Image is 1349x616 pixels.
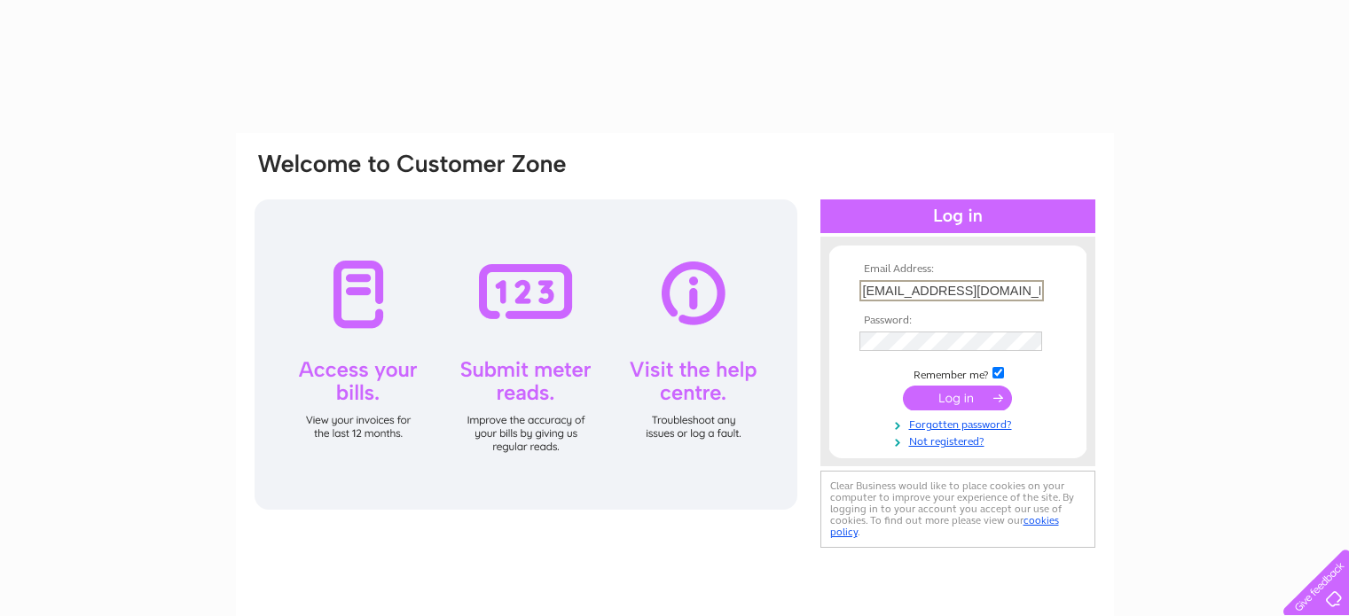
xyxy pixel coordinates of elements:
a: Forgotten password? [859,415,1061,432]
img: npw-badge-icon-locked.svg [1021,283,1035,297]
a: Not registered? [859,432,1061,448]
input: Submit [903,386,1012,410]
td: Remember me? [855,364,1061,382]
div: Clear Business would like to place cookies on your computer to improve your experience of the sit... [820,471,1095,548]
th: Password: [855,315,1061,327]
img: npw-badge-icon-locked.svg [1021,332,1035,347]
a: cookies policy [830,514,1059,538]
th: Email Address: [855,263,1061,276]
